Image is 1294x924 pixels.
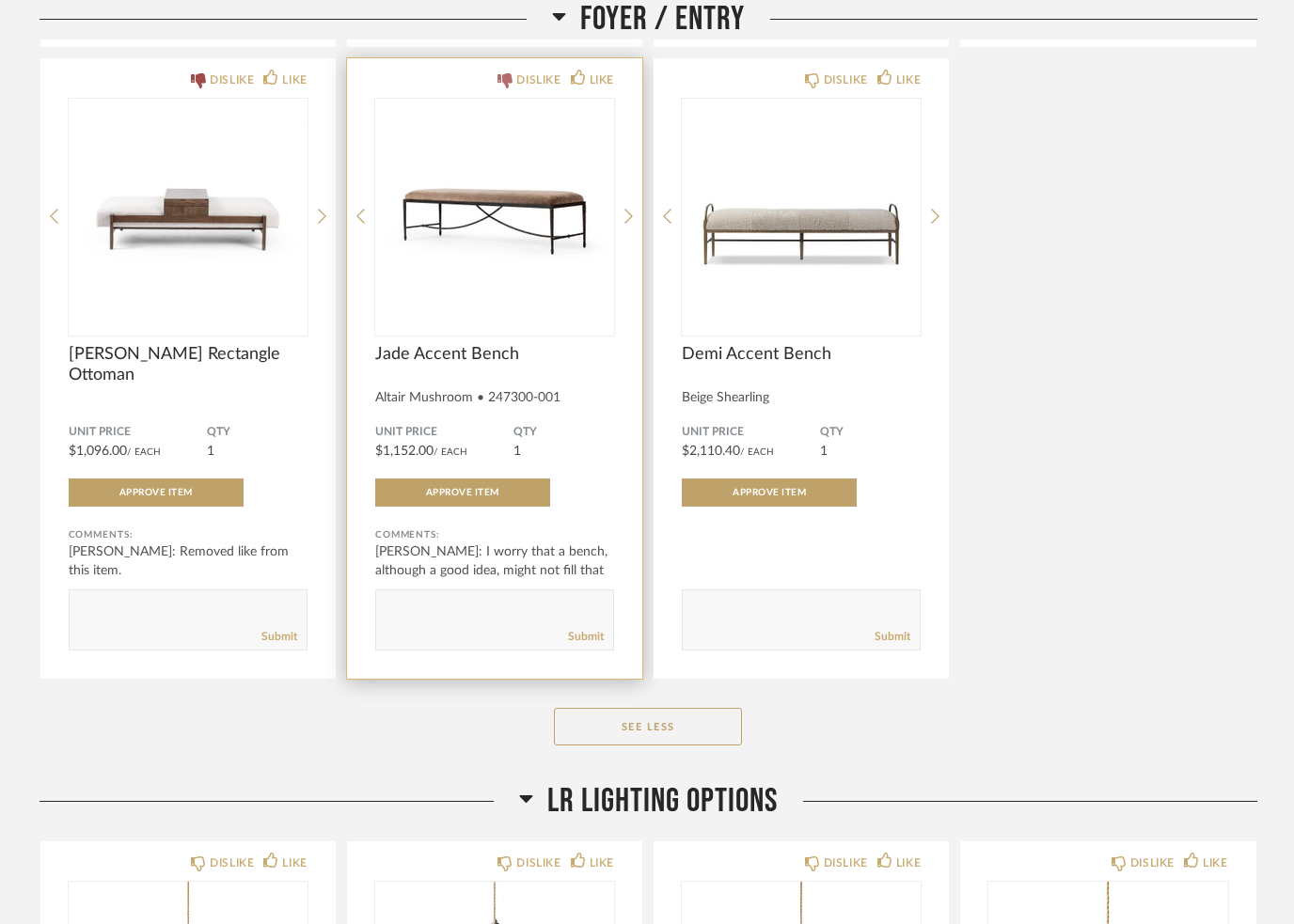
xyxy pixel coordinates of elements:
div: LIKE [590,854,614,873]
span: Unit Price [682,426,820,441]
span: $1,096.00 [69,446,127,459]
img: undefined [69,100,308,335]
div: Altair Mushroom • 247300-001 [375,391,614,407]
span: QTY [207,426,308,441]
div: DISLIKE [824,854,868,873]
div: LIKE [282,71,307,90]
div: Comments: [69,526,308,545]
button: Approve Item [375,479,550,508]
div: [PERSON_NAME]: Removed like from this item. [69,543,308,581]
span: Approve Item [733,489,806,498]
div: LIKE [282,854,307,873]
button: See Less [554,709,742,746]
span: Jade Accent Bench [375,345,614,366]
div: [PERSON_NAME]: I worry that a bench, although a good idea, might not fill that ... [375,543,614,600]
span: Approve Item [119,489,193,498]
button: Approve Item [682,479,857,508]
a: Submit [261,630,297,646]
span: Unit Price [69,426,207,441]
div: LIKE [896,71,921,90]
span: 1 [207,446,214,459]
span: / Each [740,448,774,458]
span: / Each [434,448,467,458]
div: Beige Shearling [682,391,921,407]
span: QTY [513,426,614,441]
span: LR LIGHTING OPTIONS [547,782,778,822]
span: [PERSON_NAME] Rectangle Ottoman [69,345,308,386]
div: DISLIKE [210,854,254,873]
span: 1 [820,446,828,459]
span: Unit Price [375,426,513,441]
img: undefined [375,100,614,335]
span: Demi Accent Bench [682,345,921,366]
div: LIKE [896,854,921,873]
span: QTY [820,426,921,441]
div: LIKE [590,71,614,90]
div: DISLIKE [824,71,868,90]
span: $2,110.40 [682,446,740,459]
div: Comments: [375,526,614,545]
div: LIKE [1203,854,1227,873]
div: DISLIKE [210,71,254,90]
img: undefined [682,100,921,335]
div: DISLIKE [516,71,560,90]
span: 1 [513,446,521,459]
a: Submit [875,630,910,646]
span: $1,152.00 [375,446,434,459]
span: / Each [127,448,161,458]
div: DISLIKE [1130,854,1175,873]
div: DISLIKE [516,854,560,873]
a: Submit [568,630,604,646]
span: Approve Item [426,489,499,498]
button: Approve Item [69,479,244,508]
